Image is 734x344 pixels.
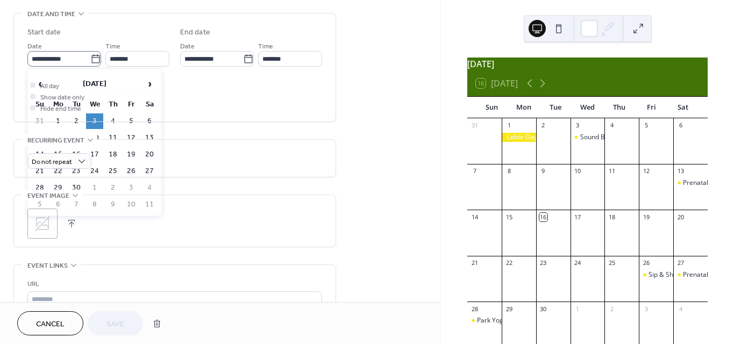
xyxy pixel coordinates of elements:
div: 19 [642,213,650,221]
div: 26 [642,259,650,267]
div: 22 [505,259,513,267]
div: 23 [539,259,547,267]
div: 13 [676,167,685,175]
div: 21 [471,259,479,267]
div: 1 [574,305,582,313]
span: Recurring event [27,135,84,146]
span: Date [27,41,42,52]
div: 24 [574,259,582,267]
span: All day [40,81,59,92]
div: Fri [635,97,667,118]
div: Mon [508,97,539,118]
div: Prenatal Yoga [673,178,708,188]
div: 7 [471,167,479,175]
div: Start date [27,27,61,38]
div: Sun [476,97,508,118]
div: 6 [676,121,685,130]
div: 1 [505,121,513,130]
div: Prenatal Yoga [683,270,725,279]
button: Cancel [17,311,83,335]
div: Thu [603,97,635,118]
div: Sip & Shop [649,270,681,279]
div: 4 [608,121,616,130]
div: 8 [505,167,513,175]
div: 2 [539,121,547,130]
span: Do not repeat [32,156,72,168]
span: Show date only [40,92,84,103]
div: Sat [667,97,699,118]
span: Date [180,41,195,52]
div: ; [27,209,58,239]
div: [DATE] [467,58,708,70]
div: Wed [572,97,603,118]
div: Prenatal Yoga [683,178,725,188]
div: 12 [642,167,650,175]
div: Tue [540,97,572,118]
div: 16 [539,213,547,221]
div: 5 [642,121,650,130]
div: Park Yoga [467,316,502,325]
div: 30 [539,305,547,313]
div: 17 [574,213,582,221]
div: 31 [471,121,479,130]
div: 25 [608,259,616,267]
div: 4 [676,305,685,313]
span: Time [258,41,273,52]
div: 14 [471,213,479,221]
span: Cancel [36,319,65,330]
div: URL [27,278,320,290]
span: Hide end time [40,103,81,114]
div: 2 [608,305,616,313]
div: End date [180,27,210,38]
div: 20 [676,213,685,221]
span: Date and time [27,9,75,20]
div: Prenatal Yoga [673,270,708,279]
div: 10 [574,167,582,175]
div: 9 [539,167,547,175]
div: 27 [676,259,685,267]
span: Event links [27,260,68,271]
div: Sound Bath [571,133,605,142]
div: 28 [471,305,479,313]
span: Time [105,41,120,52]
div: 3 [642,305,650,313]
div: 29 [505,305,513,313]
div: 3 [574,121,582,130]
div: 15 [505,213,513,221]
div: Sound Bath [580,133,615,142]
div: Park Yoga [477,316,507,325]
div: Sip & Shop [639,270,673,279]
span: Event image [27,190,69,202]
div: Labor Day [502,133,536,142]
div: 18 [608,213,616,221]
div: 11 [608,167,616,175]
